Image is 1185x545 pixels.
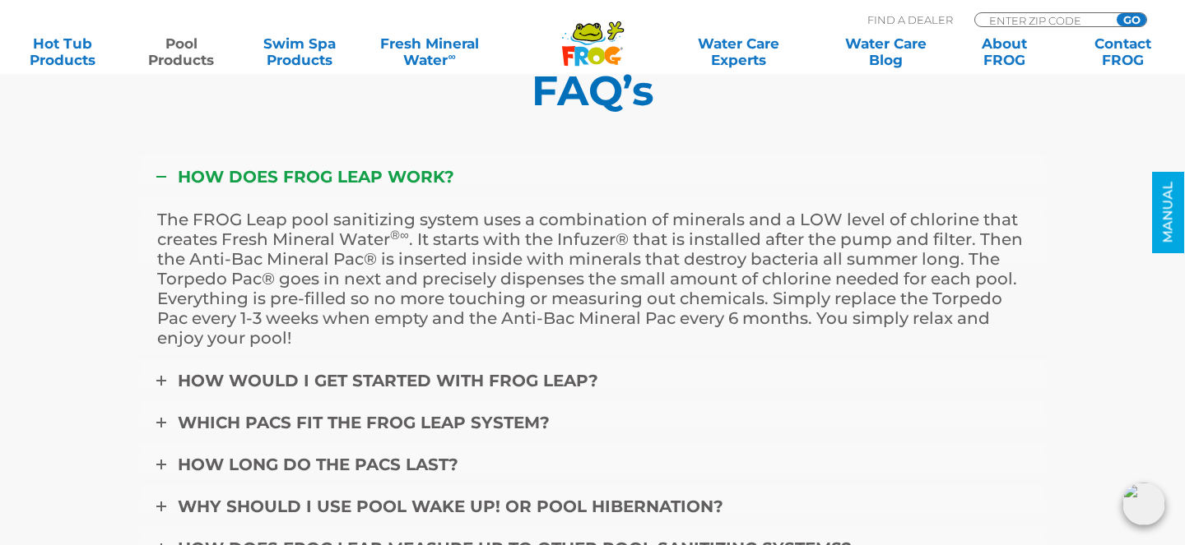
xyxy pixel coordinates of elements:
a: Water CareBlog [839,35,932,68]
a: AboutFROG [958,35,1050,68]
sup: ®∞ [390,227,409,242]
a: Water CareExperts [663,35,813,68]
a: MANUAL [1152,172,1184,253]
p: Find A Dealer [867,12,953,27]
p: The FROG Leap pool sanitizing system uses a combination of minerals and a LOW level of chlorine t... [157,210,1028,348]
a: Why should I use Pool Wake Up! or Pool Hibernation? [140,485,1045,528]
a: Hot TubProducts [16,35,109,68]
input: GO [1117,13,1146,26]
a: Which pacs fit the FROG Leap system? [140,401,1045,444]
span: Why should I use Pool Wake Up! or Pool Hibernation? [178,497,723,516]
span: Which pacs fit the FROG Leap system? [178,413,550,432]
span: How does FROG Leap work? [178,167,454,187]
a: How does FROG Leap work? [140,155,1045,198]
span: How would I get started with FROG Leap? [178,371,598,390]
h5: FAQ’s [140,68,1045,114]
a: Fresh MineralWater∞ [372,35,487,68]
sup: ∞ [448,50,455,62]
a: ContactFROG [1076,35,1169,68]
a: How would I get started with FROG Leap? [140,359,1045,402]
img: openIcon [1122,483,1165,525]
a: How long do the pacs last? [140,443,1045,486]
input: Zip Code Form [987,13,1099,27]
a: Swim SpaProducts [253,35,346,68]
span: How long do the pacs last? [178,455,458,474]
a: PoolProducts [135,35,227,68]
